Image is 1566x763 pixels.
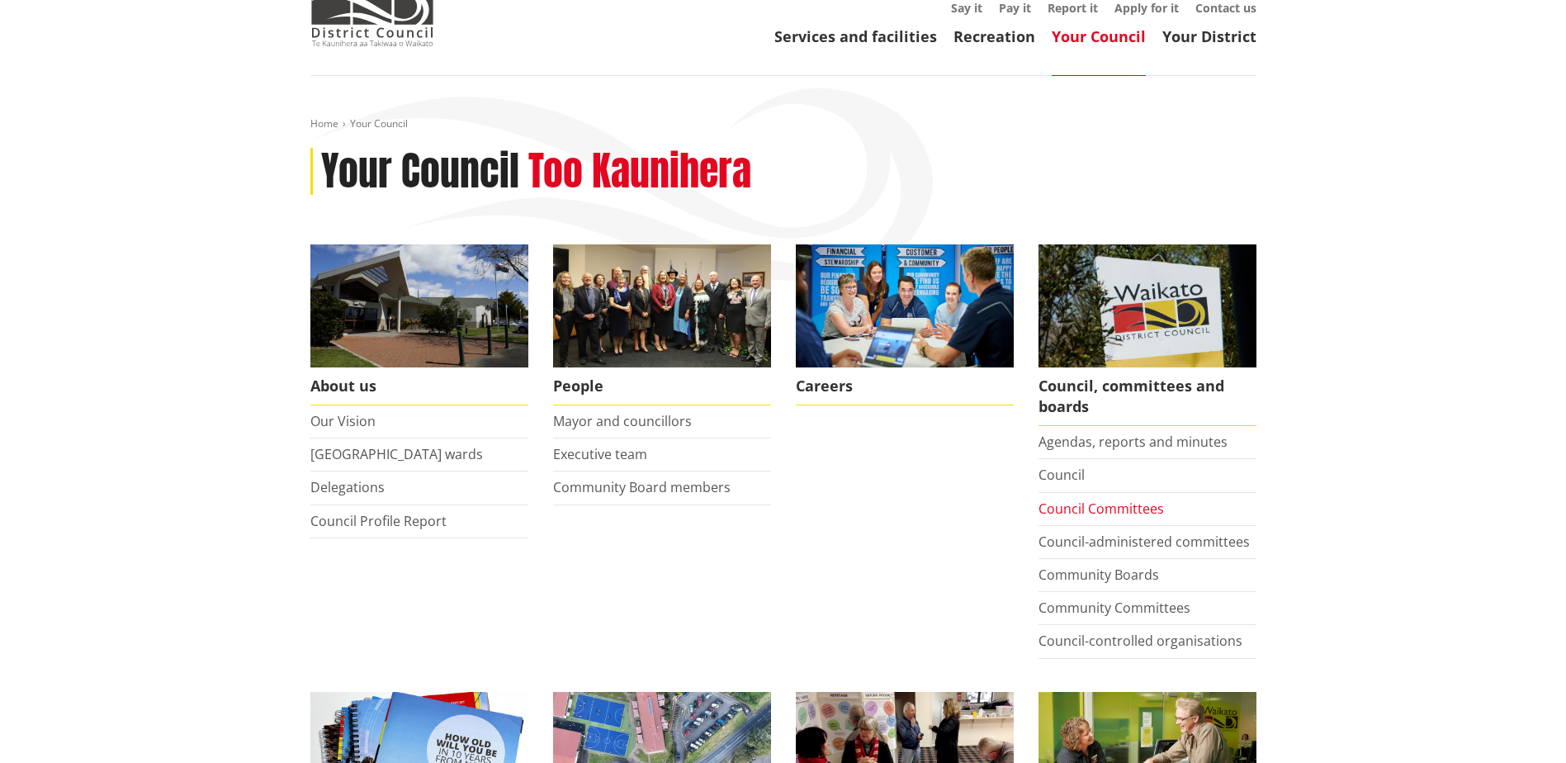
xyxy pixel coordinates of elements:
img: WDC Building 0015 [310,244,528,367]
span: Your Council [350,116,408,130]
a: 2022 Council People [553,244,771,405]
a: Recreation [953,26,1035,46]
nav: breadcrumb [310,117,1256,131]
iframe: Messenger Launcher [1490,694,1549,753]
a: Careers [796,244,1014,405]
a: Council-administered committees [1038,533,1250,551]
span: Careers [796,367,1014,405]
img: Office staff in meeting - Career page [796,244,1014,367]
img: Waikato-District-Council-sign [1038,244,1256,367]
a: Agendas, reports and minutes [1038,433,1228,451]
a: Your Council [1052,26,1146,46]
h2: Too Kaunihera [528,148,751,196]
a: [GEOGRAPHIC_DATA] wards [310,445,483,463]
a: Community Board members [553,478,731,496]
a: Services and facilities [774,26,937,46]
a: Our Vision [310,412,376,430]
img: 2022 Council [553,244,771,367]
a: Your District [1162,26,1256,46]
a: Mayor and councillors [553,412,692,430]
span: About us [310,367,528,405]
a: Delegations [310,478,385,496]
a: Council Committees [1038,500,1164,518]
a: Home [310,116,338,130]
a: Council-controlled organisations [1038,632,1242,650]
a: Council [1038,466,1085,484]
span: People [553,367,771,405]
a: Council Profile Report [310,512,447,530]
a: Community Committees [1038,599,1190,617]
a: WDC Building 0015 About us [310,244,528,405]
h1: Your Council [321,148,519,196]
a: Community Boards [1038,566,1159,584]
span: Council, committees and boards [1038,367,1256,426]
a: Executive team [553,445,647,463]
a: Waikato-District-Council-sign Council, committees and boards [1038,244,1256,426]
